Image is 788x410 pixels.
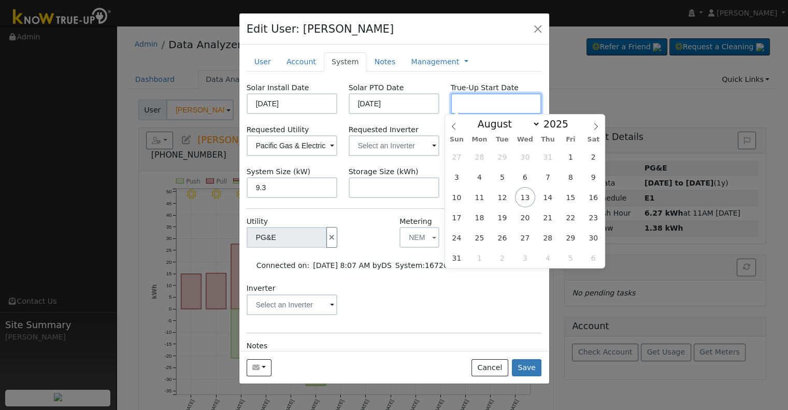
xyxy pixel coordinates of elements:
[583,167,604,187] span: August 9, 2025
[512,359,542,377] button: Save
[469,147,490,167] span: July 28, 2025
[469,167,490,187] span: August 4, 2025
[247,283,276,294] label: Inverter
[247,294,338,315] input: Select an Inverter
[561,147,581,167] span: August 1, 2025
[492,167,512,187] span: August 5, 2025
[538,187,558,207] span: August 14, 2025
[469,207,490,228] span: August 18, 2025
[583,147,604,167] span: August 2, 2025
[515,167,535,187] span: August 6, 2025
[311,258,394,273] td: [DATE] 8:07 AM by
[538,207,558,228] span: August 21, 2025
[381,261,392,270] span: Dave Shea
[561,207,581,228] span: August 22, 2025
[538,167,558,187] span: August 7, 2025
[515,147,535,167] span: July 30, 2025
[540,118,578,130] input: Year
[247,135,338,156] input: Select a Utility
[349,135,440,156] input: Select an Inverter
[247,124,338,135] label: Requested Utility
[447,187,467,207] span: August 10, 2025
[561,228,581,248] span: August 29, 2025
[472,118,540,130] select: Month
[247,82,309,93] label: Solar Install Date
[447,147,467,167] span: July 27, 2025
[583,207,604,228] span: August 23, 2025
[515,187,535,207] span: August 13, 2025
[561,167,581,187] span: August 8, 2025
[583,248,604,268] span: September 6, 2025
[399,216,432,227] label: Metering
[447,207,467,228] span: August 17, 2025
[492,147,512,167] span: July 29, 2025
[491,136,513,143] span: Tue
[445,136,468,143] span: Sun
[561,248,581,268] span: September 5, 2025
[247,341,268,351] label: Notes
[471,359,508,377] button: Cancel
[279,52,324,72] a: Account
[447,167,467,187] span: August 3, 2025
[582,136,605,143] span: Sat
[349,166,419,177] label: Storage Size (kWh)
[247,216,268,227] label: Utility
[561,187,581,207] span: August 15, 2025
[425,261,462,270] span: 16726182
[349,124,440,135] label: Requested Inverter
[247,227,327,248] input: Select a Utility
[247,166,310,177] label: System Size (kW)
[492,248,512,268] span: September 2, 2025
[515,228,535,248] span: August 27, 2025
[349,82,404,93] label: Solar PTO Date
[538,228,558,248] span: August 28, 2025
[469,248,490,268] span: September 1, 2025
[254,258,311,273] td: Connected on:
[583,228,604,248] span: August 30, 2025
[492,207,512,228] span: August 19, 2025
[326,227,338,248] button: Disconnect Utility
[515,207,535,228] span: August 20, 2025
[583,187,604,207] span: August 16, 2025
[469,187,490,207] span: August 11, 2025
[469,228,490,248] span: August 25, 2025
[247,21,394,37] h4: Edit User: [PERSON_NAME]
[492,228,512,248] span: August 26, 2025
[538,147,558,167] span: July 31, 2025
[538,248,558,268] span: September 4, 2025
[513,136,536,143] span: Wed
[399,227,439,248] button: NEM
[366,52,403,72] a: Notes
[492,187,512,207] span: August 12, 2025
[411,56,459,67] a: Management
[451,82,519,93] label: True-Up Start Date
[247,52,279,72] a: User
[393,258,464,273] td: System:
[247,359,272,377] button: goryanharland@gmail.com
[536,136,559,143] span: Thu
[468,136,491,143] span: Mon
[324,52,367,72] a: System
[447,248,467,268] span: August 31, 2025
[447,228,467,248] span: August 24, 2025
[515,248,535,268] span: September 3, 2025
[559,136,582,143] span: Fri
